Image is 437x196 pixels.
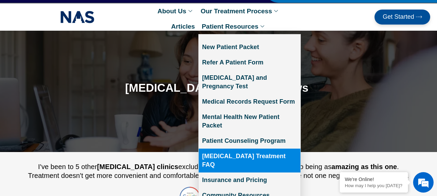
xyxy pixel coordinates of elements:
p: How may I help you today? [345,183,403,188]
a: Mental Health New Patient Packet [199,109,300,133]
a: Insurance and Pricing [199,172,300,188]
a: Our Treatment Process [197,3,283,19]
a: Patient Resources [198,19,269,34]
div: Chat with us now [46,36,125,45]
a: Patient Counseling Program [199,133,300,149]
span: We're online! [40,56,94,125]
a: Get Started [375,10,430,25]
a: About Us [154,3,197,19]
b: [MEDICAL_DATA] clinics [97,163,178,170]
a: Articles [168,19,198,34]
a: [MEDICAL_DATA] and Pregnancy Test [199,70,300,94]
textarea: Type your message and hit 'Enter' [3,127,130,151]
b: amazing as this one [332,163,397,170]
div: I've been to 5 other excluding this one, and NONE is close to being as . Treatment doesn't get mo... [24,162,413,180]
h1: [MEDICAL_DATA] Doctor Reviews [35,82,398,94]
a: Refer A Patient Form [199,55,300,70]
div: Navigation go back [8,35,18,45]
img: NAS_email_signature-removebg-preview.png [60,9,95,25]
a: [MEDICAL_DATA] Treatment FAQ [199,149,300,172]
a: Medical Records Request Form [199,94,300,109]
div: We're Online! [345,177,403,182]
a: New Patient Packet [199,40,300,55]
span: Get Started [383,14,414,20]
div: Minimize live chat window [112,3,128,20]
